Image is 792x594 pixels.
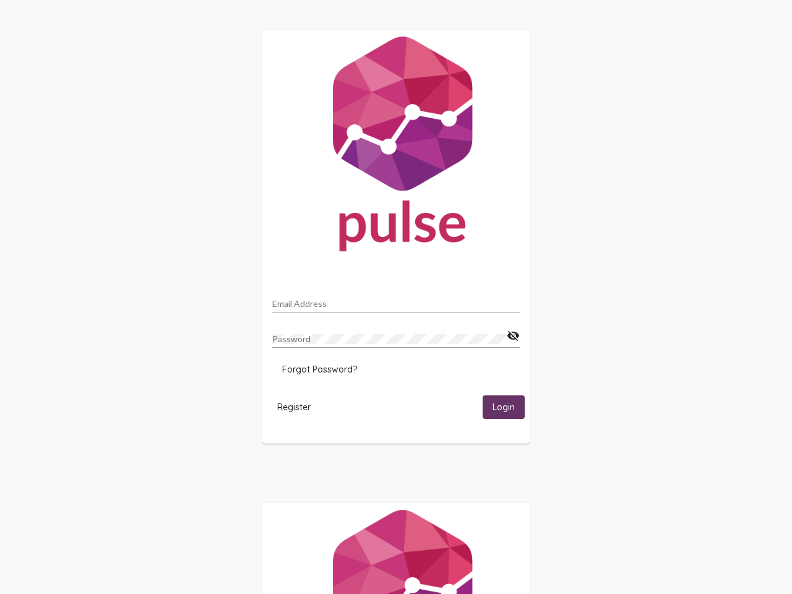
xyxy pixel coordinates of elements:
button: Login [483,395,525,418]
span: Login [493,402,515,413]
span: Forgot Password? [282,364,357,375]
mat-icon: visibility_off [507,329,520,343]
span: Register [277,402,311,413]
button: Register [267,395,321,418]
button: Forgot Password? [272,358,367,381]
img: Pulse For Good Logo [262,30,530,264]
